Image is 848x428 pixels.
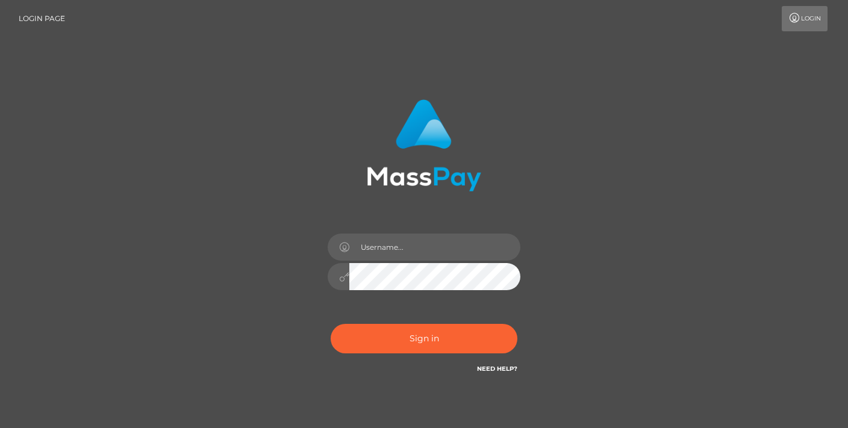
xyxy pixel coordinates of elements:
button: Sign in [331,324,517,353]
a: Login Page [19,6,65,31]
img: MassPay Login [367,99,481,191]
input: Username... [349,234,520,261]
a: Login [782,6,828,31]
a: Need Help? [477,365,517,373]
